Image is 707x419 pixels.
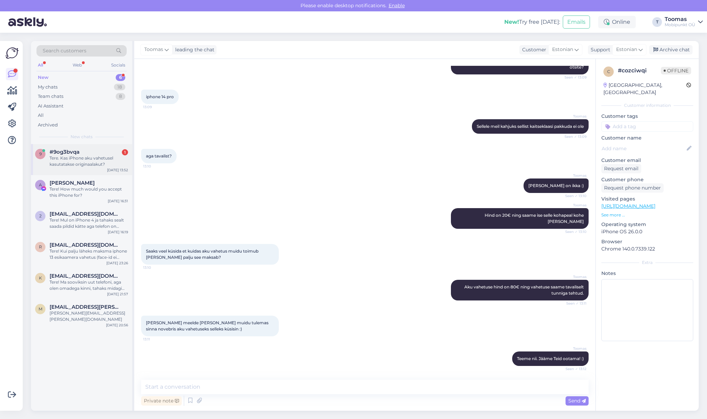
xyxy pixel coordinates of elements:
[146,94,174,99] span: iphone 14 pro
[601,203,655,209] a: [URL][DOMAIN_NAME]
[601,164,641,173] div: Request email
[601,259,693,266] div: Extra
[143,104,169,110] span: 13:09
[528,183,584,188] span: [PERSON_NAME] on ikka :)
[50,211,121,217] span: 21estbros@gmail.com
[561,114,587,119] span: Toomas
[143,265,169,270] span: 13:10
[601,270,693,277] p: Notes
[601,228,693,235] p: iPhone OS 26.0.0
[607,69,610,74] span: c
[39,213,42,218] span: 2
[71,61,83,70] div: Web
[146,320,270,331] span: [PERSON_NAME] meelde [PERSON_NAME] muidu tulemas sinna novebris aku vahetuseks selleks küsisin :)
[561,366,587,371] span: Seen ✓ 13:12
[665,17,695,22] div: Toomas
[601,134,693,142] p: Customer name
[517,356,584,361] span: Teeme nii. Jääme Teid ootama! :)
[652,17,662,27] div: T
[561,203,587,208] span: Toomas
[39,151,42,156] span: 9
[50,180,95,186] span: Aida Idimova
[107,292,128,297] div: [DATE] 21:57
[561,75,587,80] span: Seen ✓ 13:09
[39,306,42,311] span: m
[601,238,693,245] p: Browser
[661,67,691,74] span: Offline
[71,134,93,140] span: New chats
[602,145,685,152] input: Add name
[50,273,121,279] span: kunozifier@gmail.com
[387,2,407,9] span: Enable
[39,182,42,187] span: A
[110,61,127,70] div: Socials
[50,186,128,198] div: Tere! How much would you accept this iPhone for?
[108,198,128,204] div: [DATE] 16:31
[568,398,586,404] span: Send
[601,195,693,203] p: Visited pages
[601,121,693,132] input: Add a tag
[50,279,128,292] div: Tere! Ma sooviksin uut telefoni, aga olen omadega kinni, tahaks midagi mis on kõrgem kui 60hz ekr...
[36,61,44,70] div: All
[504,18,560,26] div: Try free [DATE]:
[107,167,128,173] div: [DATE] 13:52
[561,346,587,351] span: Toomas
[141,396,182,406] div: Private note
[50,149,80,155] span: #9og3bvqa
[108,229,128,235] div: [DATE] 16:19
[601,113,693,120] p: Customer tags
[603,82,686,96] div: [GEOGRAPHIC_DATA], [GEOGRAPHIC_DATA]
[563,16,590,29] button: Emails
[601,102,693,109] div: Customer information
[598,16,636,28] div: Online
[485,213,585,224] span: Hind on 20€ ning saame ise selle kohapeal kohe [PERSON_NAME]
[122,149,128,155] div: 1
[50,217,128,229] div: Tere! Mul on iPhone 4 ja tahaks sealt saada pildid kätte aga telefon on lukus [PHONE_NUMBER] minutit
[665,22,695,28] div: Mobipunkt OÜ
[38,74,49,81] div: New
[618,67,661,75] div: # cozciwqi
[116,93,125,100] div: 8
[464,284,585,296] span: Aku vahetuse hind on 80€ ning vahetuse saame tavaliselt tunniga tehtud.
[588,46,610,53] div: Support
[106,260,128,266] div: [DATE] 23:26
[38,103,63,110] div: AI Assistant
[649,45,693,54] div: Archive chat
[38,93,63,100] div: Team chats
[50,242,121,248] span: Raidonpeenoja@gmail.com
[50,248,128,260] div: Tere! Kui palju läheks maksma iphone 13 esikaamera vahetus (face-id ei tööta ka)
[561,274,587,279] span: Toomas
[665,17,703,28] a: ToomasMobipunkt OÜ
[601,221,693,228] p: Operating system
[504,19,519,25] b: New!
[114,84,125,91] div: 18
[38,84,57,91] div: My chats
[561,193,587,198] span: Seen ✓ 13:10
[6,47,19,60] img: Askly Logo
[519,46,546,53] div: Customer
[601,212,693,218] p: See more ...
[106,323,128,328] div: [DATE] 20:56
[601,157,693,164] p: Customer email
[143,164,169,169] span: 13:10
[561,301,587,306] span: Seen ✓ 13:11
[50,155,128,167] div: Tere. Kas iPhone aku vahetusel kasutatakse originaalakut?
[116,74,125,81] div: 6
[144,46,163,53] span: Toomas
[616,46,637,53] span: Estonian
[43,47,86,54] span: Search customers
[146,248,260,260] span: Saaks veel küsida et kuidas aku vahetus muidu toimub [PERSON_NAME] palju see maksab?
[38,112,44,119] div: All
[50,304,121,310] span: monika.aedma@gmail.com
[601,183,664,193] div: Request phone number
[146,153,172,159] span: aga tavalist?
[552,46,573,53] span: Estonian
[39,275,42,280] span: k
[561,134,587,139] span: Seen ✓ 13:09
[172,46,214,53] div: leading the chat
[38,122,58,129] div: Archived
[561,173,587,178] span: Toomas
[50,310,128,323] div: [PERSON_NAME][EMAIL_ADDRESS][PERSON_NAME][DOMAIN_NAME]
[477,124,584,129] span: Sellele meil kahjuks sellist kaitseklaasi pakkuda ei ole
[601,176,693,183] p: Customer phone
